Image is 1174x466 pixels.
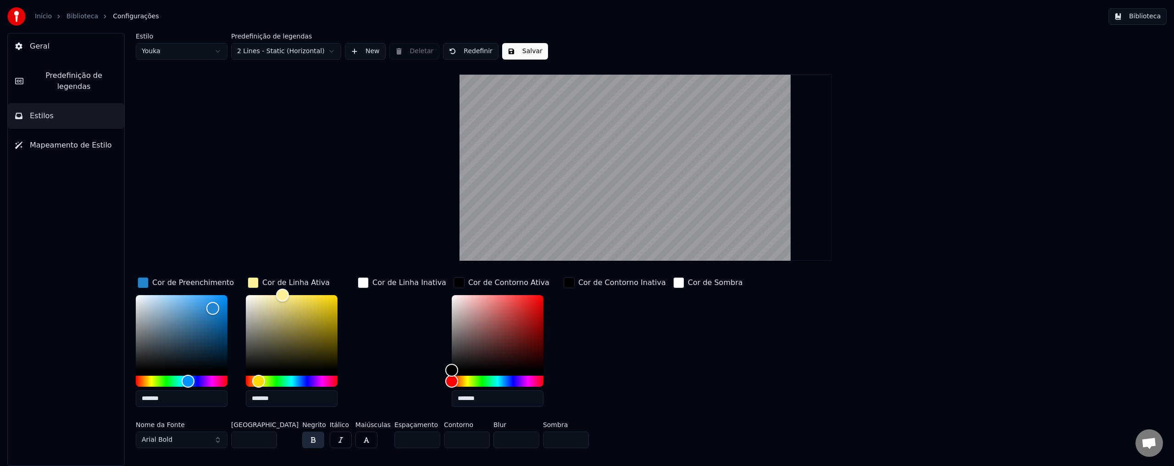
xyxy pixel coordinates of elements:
label: [GEOGRAPHIC_DATA] [231,422,299,428]
button: Salvar [502,43,548,60]
div: Color [246,295,338,370]
div: Cor de Contorno Inativa [578,277,666,288]
a: Bate-papo aberto [1135,429,1163,457]
span: Configurações [113,12,159,21]
label: Sombra [543,422,589,428]
button: Predefinição de legendas [8,63,124,99]
button: Cor de Contorno Inativa [562,275,668,290]
span: Geral [30,41,50,52]
button: Cor de Preenchimento [136,275,236,290]
div: Cor de Preenchimento [152,277,234,288]
nav: breadcrumb [35,12,159,21]
button: Redefinir [443,43,498,60]
span: Predefinição de legendas [31,70,117,92]
div: Hue [136,376,227,387]
button: Biblioteca [1108,8,1167,25]
button: Cor de Sombra [671,275,745,290]
div: Cor de Sombra [688,277,743,288]
a: Biblioteca [66,12,98,21]
div: Cor de Linha Ativa [262,277,330,288]
label: Maiúsculas [355,422,391,428]
button: Cor de Linha Ativa [246,275,332,290]
span: Estilos [30,110,54,121]
div: Hue [452,376,543,387]
div: Color [452,295,543,370]
div: Color [136,295,227,370]
button: Estilos [8,103,124,129]
button: New [345,43,386,60]
img: youka [7,7,26,26]
label: Contorno [444,422,490,428]
div: Cor de Contorno Ativa [468,277,549,288]
div: Hue [246,376,338,387]
span: Mapeamento de Estilo [30,140,112,151]
label: Itálico [330,422,352,428]
label: Blur [493,422,539,428]
button: Cor de Contorno Ativa [452,275,551,290]
label: Negrito [302,422,326,428]
span: Arial Bold [142,435,172,444]
div: Cor de Linha Inativa [372,277,446,288]
a: Início [35,12,52,21]
button: Cor de Linha Inativa [356,275,448,290]
button: Geral [8,33,124,59]
button: Mapeamento de Estilo [8,132,124,158]
label: Nome da Fonte [136,422,227,428]
label: Estilo [136,33,227,39]
label: Espaçamento [394,422,440,428]
label: Predefinição de legendas [231,33,341,39]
